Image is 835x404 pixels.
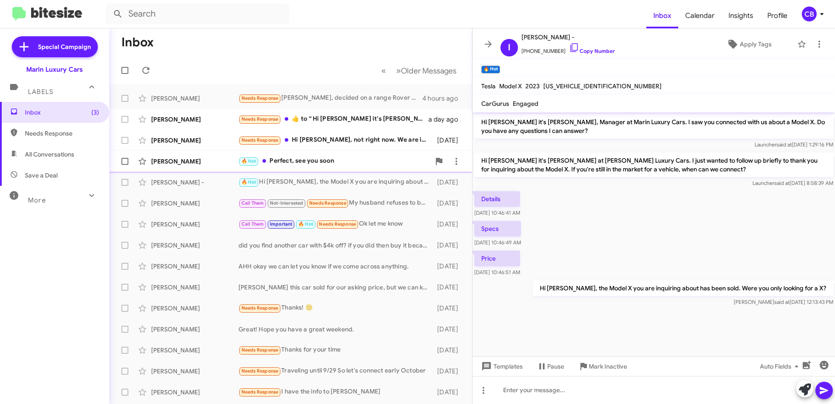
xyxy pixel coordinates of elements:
[433,388,465,397] div: [DATE]
[151,262,238,271] div: [PERSON_NAME]
[734,299,833,305] span: [PERSON_NAME] [DATE] 12:13:43 PM
[242,137,279,143] span: Needs Response
[106,3,289,24] input: Search
[151,367,238,376] div: [PERSON_NAME]
[238,198,433,208] div: My husband refuses to buy a new car. That's the reason really
[391,62,462,80] button: Next
[151,388,238,397] div: [PERSON_NAME]
[38,42,91,51] span: Special Campaign
[521,32,615,42] span: [PERSON_NAME] -
[525,82,540,90] span: 2023
[151,199,238,208] div: [PERSON_NAME]
[242,389,279,395] span: Needs Response
[25,108,99,117] span: Inbox
[238,219,433,229] div: Ok let me know
[242,158,256,164] span: 🔥 Hot
[533,280,833,296] p: Hi [PERSON_NAME], the Model X you are inquiring about has been sold. Were you only looking for a X?
[474,221,521,237] p: Specs
[474,209,520,216] span: [DATE] 10:46:41 AM
[238,283,433,292] div: [PERSON_NAME] this car sold for our asking price, but we can keep you updated if we get another i...
[238,366,433,376] div: Traveling until 9/29 So let's connect early October
[589,359,627,374] span: Mark Inactive
[238,93,422,103] div: [PERSON_NAME], decided on a range Rover sport that's on the lot, working with [PERSON_NAME]. Read...
[481,100,509,108] span: CarGurus
[319,221,356,227] span: Needs Response
[433,241,465,250] div: [DATE]
[433,136,465,145] div: [DATE]
[474,153,833,177] p: Hi [PERSON_NAME] it's [PERSON_NAME] at [PERSON_NAME] Luxury Cars. I just wanted to follow up brie...
[473,359,530,374] button: Templates
[242,221,264,227] span: Call Them
[376,62,462,80] nav: Page navigation example
[151,304,238,313] div: [PERSON_NAME]
[753,359,809,374] button: Auto Fields
[12,36,98,57] a: Special Campaign
[678,3,721,28] a: Calendar
[760,3,794,28] a: Profile
[242,347,279,353] span: Needs Response
[270,221,293,227] span: Important
[776,141,792,148] span: said at
[238,303,433,313] div: Thanks! 🙂
[543,82,662,90] span: [US_VEHICLE_IDENTIFICATION_NUMBER]
[396,65,401,76] span: »
[151,157,238,166] div: [PERSON_NAME]
[433,346,465,355] div: [DATE]
[151,115,238,124] div: [PERSON_NAME]
[433,283,465,292] div: [DATE]
[381,65,386,76] span: «
[508,41,511,55] span: I
[238,262,433,271] div: AHH okay we can let you know if we come across anything.
[433,304,465,313] div: [DATE]
[242,200,264,206] span: Call Them
[151,325,238,334] div: [PERSON_NAME]
[422,94,465,103] div: 4 hours ago
[238,241,433,250] div: did you find another car with $4k off? if you did then buy it because it is a great deal.
[721,3,760,28] a: Insights
[474,239,521,246] span: [DATE] 10:46:49 AM
[238,156,430,166] div: Perfect, see you soon
[26,65,83,74] div: Marin Luxury Cars
[704,36,793,52] button: Apply Tags
[401,66,456,76] span: Older Messages
[238,345,433,355] div: Thanks for your time
[309,200,346,206] span: Needs Response
[242,95,279,101] span: Needs Response
[433,178,465,187] div: [DATE]
[547,359,564,374] span: Pause
[646,3,678,28] a: Inbox
[242,116,279,122] span: Needs Response
[25,129,99,138] span: Needs Response
[740,36,772,52] span: Apply Tags
[481,66,500,73] small: 🔥 Hot
[151,346,238,355] div: [PERSON_NAME]
[571,359,634,374] button: Mark Inactive
[433,367,465,376] div: [DATE]
[474,251,520,266] p: Price
[151,136,238,145] div: [PERSON_NAME]
[774,180,790,186] span: said at
[499,82,522,90] span: Model X
[513,100,538,108] span: Engaged
[25,171,58,180] span: Save a Deal
[474,269,520,275] span: [DATE] 10:46:51 AM
[242,305,279,311] span: Needs Response
[433,220,465,229] div: [DATE]
[238,325,433,334] div: Great! Hope you have a great weekend.
[28,88,53,96] span: Labels
[151,178,238,187] div: [PERSON_NAME] -
[760,359,802,374] span: Auto Fields
[238,177,433,187] div: Hi [PERSON_NAME], the Model X you are inquiring about has been sold. Were you only looking for a X?
[474,191,520,207] p: Details
[569,48,615,54] a: Copy Number
[480,359,523,374] span: Templates
[238,387,433,397] div: I have the info to [PERSON_NAME]
[376,62,391,80] button: Previous
[521,42,615,56] span: [PHONE_NUMBER]
[530,359,571,374] button: Pause
[242,179,256,185] span: 🔥 Hot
